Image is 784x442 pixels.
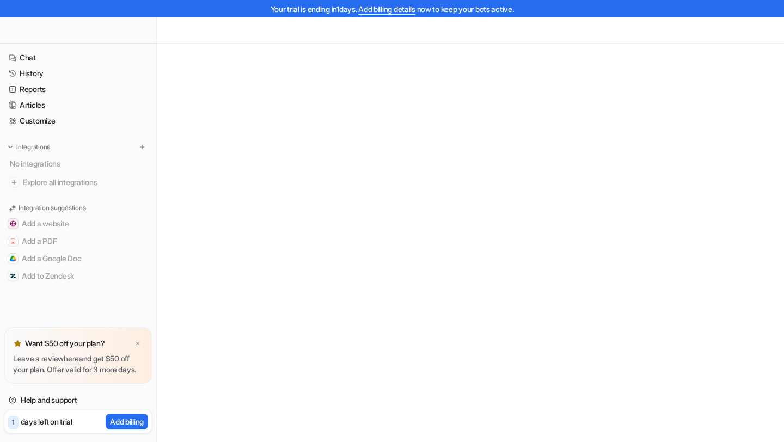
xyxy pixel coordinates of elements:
img: Add to Zendesk [10,273,16,279]
img: star [13,339,22,348]
button: Integrations [4,142,53,152]
img: Add a website [10,220,16,227]
span: Explore all integrations [23,174,148,191]
p: days left on trial [21,416,72,427]
p: Add billing [110,416,144,427]
div: No integrations [7,155,152,173]
p: Integrations [16,143,50,151]
a: History [4,66,152,81]
a: Reports [4,82,152,97]
p: Integration suggestions [19,203,85,213]
img: x [134,340,141,347]
img: menu_add.svg [138,143,146,151]
a: Articles [4,97,152,113]
button: Add a websiteAdd a website [4,215,152,232]
button: Add a PDFAdd a PDF [4,232,152,250]
a: Customize [4,113,152,128]
p: Want $50 off your plan? [25,338,105,349]
img: Add a Google Doc [10,255,16,262]
button: Add a Google DocAdd a Google Doc [4,250,152,267]
a: Chat [4,50,152,65]
button: Add to ZendeskAdd to Zendesk [4,267,152,285]
a: here [64,354,79,363]
a: Explore all integrations [4,175,152,190]
p: Leave a review and get $50 off your plan. Offer valid for 3 more days. [13,353,143,375]
img: explore all integrations [9,177,20,188]
p: 1 [12,418,15,427]
a: Help and support [4,392,152,408]
img: Add a PDF [10,238,16,244]
a: Add billing details [358,4,415,14]
img: expand menu [7,143,14,151]
button: Add billing [106,414,148,429]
